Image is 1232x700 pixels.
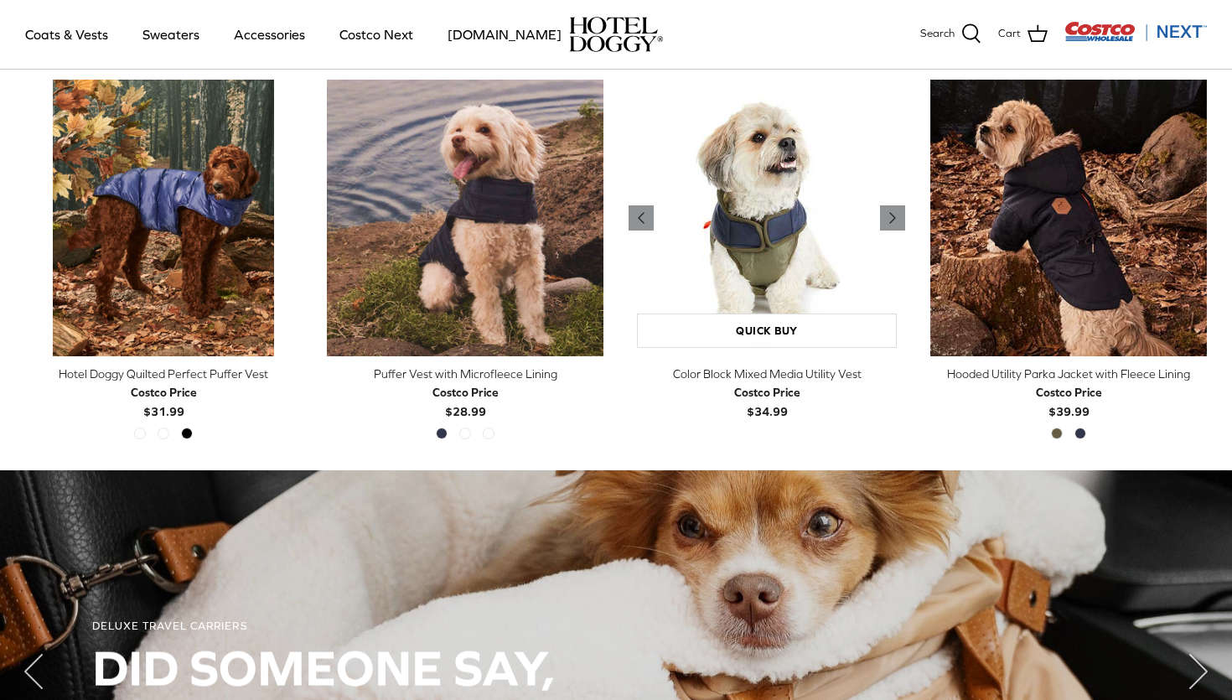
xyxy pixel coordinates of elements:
[10,6,123,63] a: Coats & Vests
[324,6,428,63] a: Costco Next
[930,80,1207,356] a: Hooded Utility Parka Jacket with Fleece Lining
[569,17,663,52] a: hoteldoggy.com hoteldoggycom
[930,365,1207,421] a: Hooded Utility Parka Jacket with Fleece Lining Costco Price$39.99
[629,80,905,356] a: Color Block Mixed Media Utility Vest
[127,6,215,63] a: Sweaters
[219,6,320,63] a: Accessories
[327,365,603,383] div: Puffer Vest with Microfleece Lining
[25,365,302,383] div: Hotel Doggy Quilted Perfect Puffer Vest
[131,383,197,417] b: $31.99
[432,383,499,417] b: $28.99
[1036,383,1102,417] b: $39.99
[998,25,1021,43] span: Cart
[1064,32,1207,44] a: Visit Costco Next
[1036,383,1102,402] div: Costco Price
[629,365,905,383] div: Color Block Mixed Media Utility Vest
[880,205,905,231] a: Previous
[92,620,1140,634] div: DELUXE TRAVEL CARRIERS
[131,383,197,402] div: Costco Price
[734,383,800,417] b: $34.99
[432,383,499,402] div: Costco Price
[629,205,654,231] a: Previous
[930,365,1207,383] div: Hooded Utility Parka Jacket with Fleece Lining
[920,25,955,43] span: Search
[920,23,981,45] a: Search
[1064,21,1207,42] img: Costco Next
[25,365,302,421] a: Hotel Doggy Quilted Perfect Puffer Vest Costco Price$31.99
[629,365,905,421] a: Color Block Mixed Media Utility Vest Costco Price$34.99
[327,80,603,356] a: Puffer Vest with Microfleece Lining
[998,23,1048,45] a: Cart
[327,365,603,421] a: Puffer Vest with Microfleece Lining Costco Price$28.99
[569,17,663,52] img: hoteldoggycom
[432,6,577,63] a: [DOMAIN_NAME]
[734,383,800,402] div: Costco Price
[637,314,897,348] a: Quick buy
[25,80,302,356] a: Hotel Doggy Quilted Perfect Puffer Vest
